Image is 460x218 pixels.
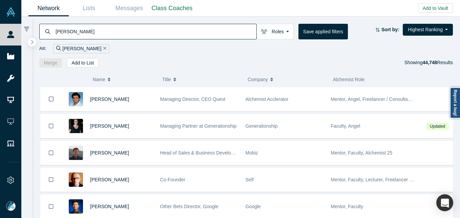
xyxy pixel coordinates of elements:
span: Managing Director, CEO Quest [160,96,226,102]
span: Mentor, Faculty [331,204,363,209]
span: Results [422,60,453,65]
span: Alchemist Acclerator [246,96,289,102]
a: [PERSON_NAME] [90,123,129,129]
span: Google [246,204,261,209]
span: Mentor, Faculty, Alchemist 25 [331,150,393,156]
button: Bookmark [41,87,62,111]
img: Michael Chang's Profile Image [69,146,83,160]
button: Name [92,72,155,87]
span: Updated [426,123,448,130]
a: Class Coaches [149,0,195,16]
button: Add to List [67,58,99,68]
div: [PERSON_NAME] [53,44,109,53]
span: Faculty, Angel [331,123,360,129]
span: Name [92,72,105,87]
img: Robert Winder's Profile Image [69,172,83,187]
a: [PERSON_NAME] [90,96,129,102]
span: Co-Founder [160,177,186,182]
span: Managing Partner at Generationship [160,123,237,129]
button: Remove Filter [101,45,106,53]
a: [PERSON_NAME] [90,150,129,156]
a: Lists [69,0,109,16]
button: Add to Vault [418,3,453,13]
button: Save applied filters [298,24,348,39]
strong: 44,748 [422,60,437,65]
span: Alchemist Role [333,77,364,82]
button: Roles [256,24,294,39]
img: Gnani Palanikumar's Profile Image [69,92,83,106]
img: Alchemist Vault Logo [6,7,16,17]
div: Showing [404,58,453,68]
span: Other Bets Director, Google [160,204,218,209]
span: Company [248,72,268,87]
img: Steven Kan's Profile Image [69,199,83,214]
strong: Sort by: [381,27,399,32]
span: All: [39,45,46,52]
a: Report a bug! [450,87,460,119]
img: Mia Scott's Account [6,201,16,211]
a: [PERSON_NAME] [90,177,129,182]
button: Bookmark [41,141,62,165]
span: Generationship [246,123,278,129]
button: Merge [39,58,62,68]
button: Title [162,72,241,87]
button: Bookmark [41,114,62,138]
button: Company [248,72,326,87]
span: Title [162,72,171,87]
span: Self [246,177,254,182]
input: Search by name, title, company, summary, expertise, investment criteria or topics of focus [55,23,256,39]
a: [PERSON_NAME] [90,204,129,209]
span: Mobiz [246,150,258,156]
span: Head of Sales & Business Development (interim) [160,150,263,156]
a: Messages [109,0,149,16]
a: Network [28,0,69,16]
img: Rachel Chalmers's Profile Image [69,119,83,133]
button: Highest Ranking [403,24,453,36]
button: Bookmark [41,168,62,192]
